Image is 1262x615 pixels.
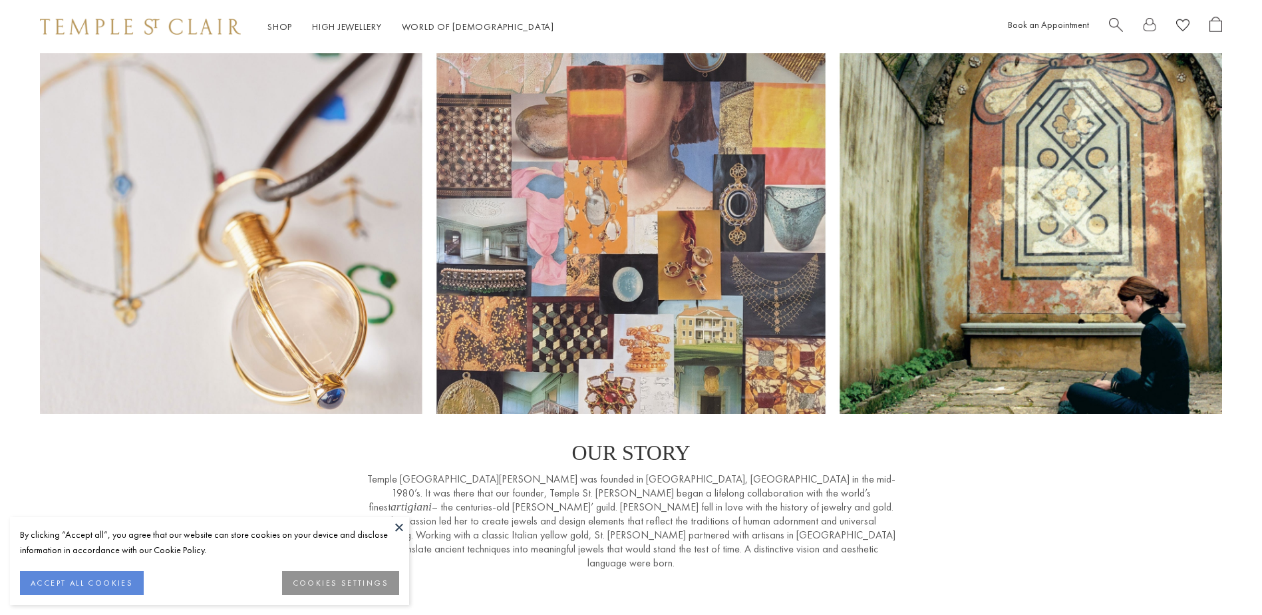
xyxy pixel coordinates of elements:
a: High JewelleryHigh Jewellery [312,21,382,33]
em: artigiani [391,500,432,513]
p: OUR STORY [365,441,897,465]
a: World of [DEMOGRAPHIC_DATA]World of [DEMOGRAPHIC_DATA] [402,21,554,33]
p: Temple [GEOGRAPHIC_DATA][PERSON_NAME] was founded in [GEOGRAPHIC_DATA], [GEOGRAPHIC_DATA] in the ... [365,472,897,570]
button: COOKIES SETTINGS [282,571,399,595]
div: By clicking “Accept all”, you agree that our website can store cookies on your device and disclos... [20,527,399,558]
a: Open Shopping Bag [1209,17,1222,37]
button: ACCEPT ALL COOKIES [20,571,144,595]
a: Book an Appointment [1008,19,1089,31]
nav: Main navigation [267,19,554,35]
iframe: Gorgias live chat messenger [1195,552,1249,602]
a: View Wishlist [1176,17,1189,37]
img: Temple St. Clair [40,19,241,35]
a: Search [1109,17,1123,37]
a: ShopShop [267,21,292,33]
